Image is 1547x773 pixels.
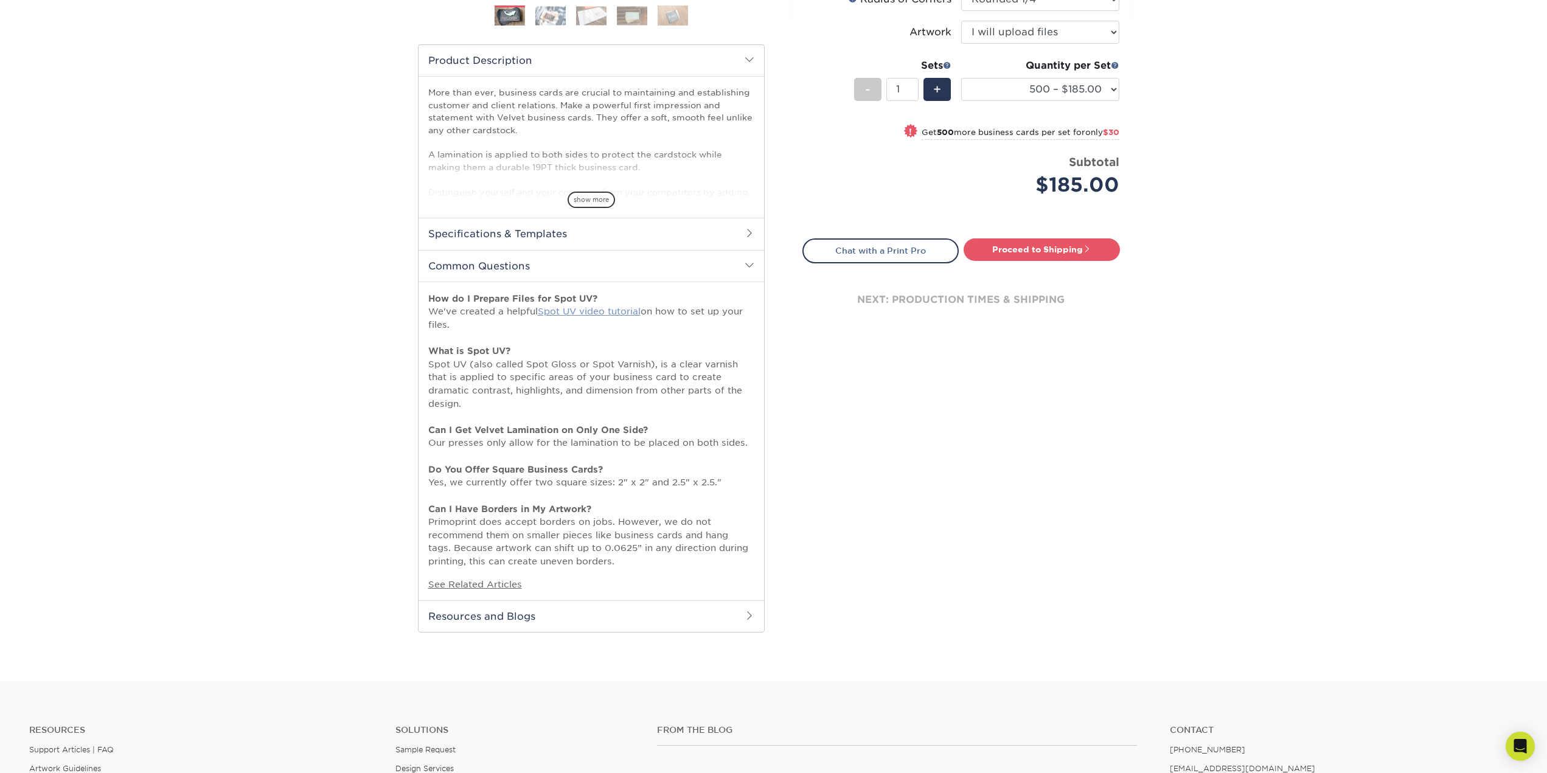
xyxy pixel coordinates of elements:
div: Sets [854,58,951,73]
img: Business Cards 04 [617,6,647,25]
strong: Can I Get Velvet Lamination on Only One Side? [428,425,648,435]
span: show more [568,192,615,208]
p: More than ever, business cards are crucial to maintaining and establishing customer and client re... [428,86,754,285]
div: Quantity per Set [961,58,1119,73]
strong: Can I Have Borders in My Artwork? [428,504,591,514]
div: next: production times & shipping [802,263,1120,336]
a: Design Services [395,764,454,773]
a: Artwork Guidelines [29,764,101,773]
div: $185.00 [970,170,1119,199]
span: only [1085,128,1119,137]
span: ! [909,125,912,138]
a: Support Articles | FAQ [29,745,114,754]
h2: Product Description [419,45,764,76]
div: Artwork [909,25,951,40]
h2: Common Questions [419,250,764,282]
h4: From the Blog [657,725,1137,735]
a: [PHONE_NUMBER] [1170,745,1245,754]
h4: Resources [29,725,377,735]
h2: Specifications & Templates [419,218,764,249]
a: Contact [1170,725,1518,735]
img: Business Cards 03 [576,6,607,25]
img: Business Cards 01 [495,1,525,32]
strong: How do I Prepare Files for Spot UV? [428,293,597,303]
strong: Do You Offer Square Business Cards? [428,464,603,474]
small: Get more business cards per set for [922,128,1119,140]
h4: Solutions [395,725,639,735]
p: We've created a helpful on how to set up your files. Spot UV (also called Spot Gloss or Spot Varn... [428,292,754,568]
h2: Resources and Blogs [419,600,764,632]
a: Chat with a Print Pro [802,238,959,263]
a: [EMAIL_ADDRESS][DOMAIN_NAME] [1170,764,1315,773]
a: Sample Request [395,745,456,754]
div: Open Intercom Messenger [1506,732,1535,761]
img: Business Cards 05 [658,5,688,26]
strong: What is Spot UV? [428,345,510,356]
a: Proceed to Shipping [964,238,1120,260]
img: Business Cards 02 [535,6,566,25]
strong: Subtotal [1069,155,1119,168]
span: $30 [1103,128,1119,137]
a: Spot UV video tutorial [538,306,641,316]
strong: 500 [937,128,954,137]
span: + [933,80,941,99]
a: See Related Articles [428,579,522,589]
span: - [865,80,871,99]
